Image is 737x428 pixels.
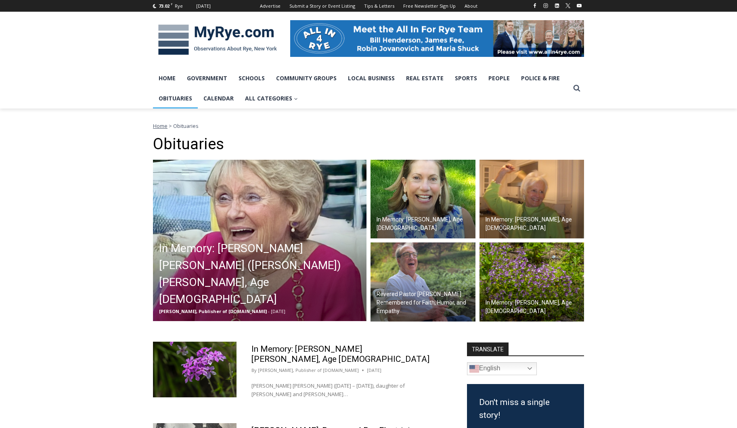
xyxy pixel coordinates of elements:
img: (PHOTO: Kim Eierman of EcoBeneficial designed and oversaw the installation of native plant beds f... [153,342,237,397]
p: [PERSON_NAME] [PERSON_NAME] ([DATE] – [DATE]), daughter of [PERSON_NAME] and [PERSON_NAME]… [251,382,431,399]
a: Facebook [530,1,540,10]
a: In Memory: [PERSON_NAME], Age [DEMOGRAPHIC_DATA] [371,160,475,239]
div: Rye [175,2,183,10]
a: X [563,1,573,10]
a: Schools [233,68,270,88]
time: [DATE] [367,367,381,374]
span: [PERSON_NAME], Publisher of [DOMAIN_NAME] [159,308,267,314]
nav: Primary Navigation [153,68,569,109]
img: Obituary - Barbara defrondeville [479,160,584,239]
a: YouTube [574,1,584,10]
img: Obituary - Maryanne Bardwil Lynch IMG_5518 [371,160,475,239]
a: In Memory: [PERSON_NAME] [PERSON_NAME], Age [DEMOGRAPHIC_DATA] [251,344,429,364]
span: All Categories [245,94,298,103]
span: [DATE] [271,308,285,314]
img: Obituary - Maureen Catherine Devlin Koecheler [153,160,366,321]
span: - [268,308,270,314]
img: MyRye.com [153,19,282,61]
img: All in for Rye [290,20,584,56]
strong: TRANSLATE [467,342,509,355]
button: View Search Form [569,81,584,96]
img: (PHOTO: Kim Eierman of EcoBeneficial designed and oversaw the installation of native plant beds f... [479,242,584,322]
a: Instagram [541,1,551,10]
h1: Obituaries [153,135,584,154]
nav: Breadcrumbs [153,122,584,130]
a: Linkedin [552,1,562,10]
a: In Memory: [PERSON_NAME], Age [DEMOGRAPHIC_DATA] [479,160,584,239]
a: Real Estate [400,68,449,88]
div: [DATE] [196,2,211,10]
span: F [171,2,173,6]
a: Calendar [198,88,239,109]
a: In Memory: [PERSON_NAME] [PERSON_NAME] ([PERSON_NAME]) [PERSON_NAME], Age [DEMOGRAPHIC_DATA] [PER... [153,160,366,321]
span: > [169,122,172,129]
h3: Don't miss a single story! [479,396,572,422]
a: People [483,68,515,88]
a: In Memory: [PERSON_NAME], Age [DEMOGRAPHIC_DATA] [479,242,584,322]
a: Government [181,68,233,88]
h2: In Memory: [PERSON_NAME] [PERSON_NAME] ([PERSON_NAME]) [PERSON_NAME], Age [DEMOGRAPHIC_DATA] [159,240,364,308]
h2: In Memory: [PERSON_NAME], Age [DEMOGRAPHIC_DATA] [486,299,582,315]
img: Obituary - Donald Poole - 2 [371,242,475,322]
a: Local Business [342,68,400,88]
a: [PERSON_NAME], Publisher of [DOMAIN_NAME] [258,367,359,373]
a: Sports [449,68,483,88]
span: By [251,367,257,374]
span: 73.02 [159,3,170,9]
h2: In Memory: [PERSON_NAME], Age [DEMOGRAPHIC_DATA] [486,215,582,232]
h2: In Memory: [PERSON_NAME], Age [DEMOGRAPHIC_DATA] [377,215,473,232]
a: English [467,362,537,375]
a: Home [153,68,181,88]
h2: Revered Pastor [PERSON_NAME] Remembered for Faith, Humor, and Empathy [377,290,473,315]
a: Home [153,122,167,129]
a: Police & Fire [515,68,565,88]
img: en [469,364,479,374]
a: Revered Pastor [PERSON_NAME] Remembered for Faith, Humor, and Empathy [371,242,475,322]
span: Obituaries [173,122,199,129]
a: Community Groups [270,68,342,88]
a: Obituaries [153,88,198,109]
a: All Categories [239,88,304,109]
